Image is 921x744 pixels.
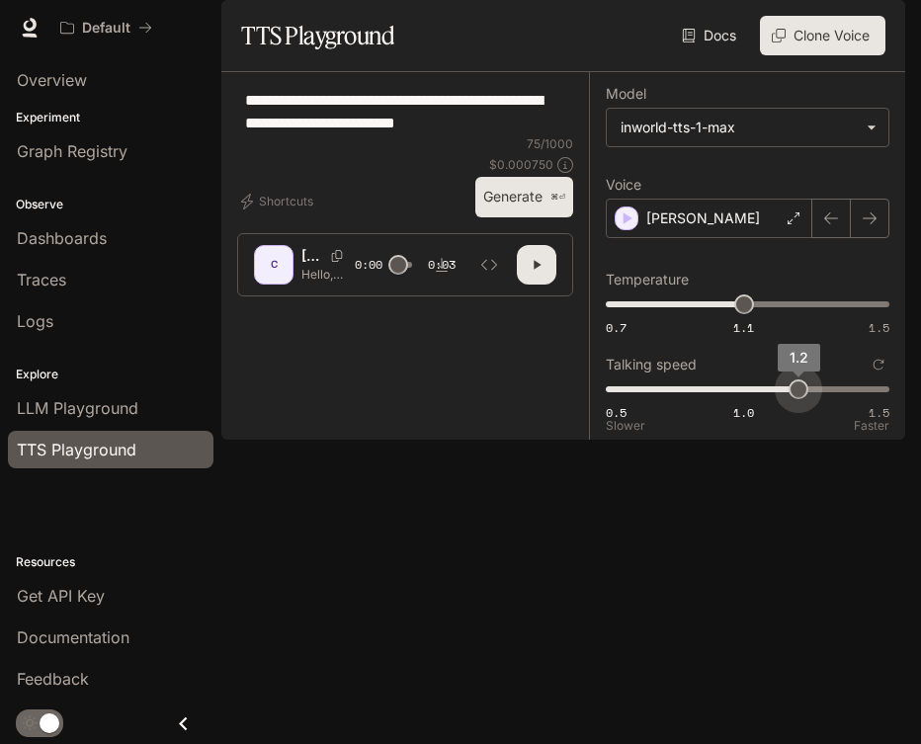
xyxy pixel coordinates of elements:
span: 1.0 [733,404,754,421]
p: Faster [854,420,889,432]
p: [PERSON_NAME] [646,208,760,228]
button: All workspaces [51,8,161,47]
span: 0.5 [606,404,627,421]
button: Clone Voice [760,16,885,55]
button: Shortcuts [237,186,321,217]
p: Model [606,87,646,101]
p: ⌘⏎ [550,192,565,204]
div: C [258,249,290,281]
button: Reset to default [868,354,889,375]
p: Temperature [606,273,689,287]
button: Inspect [469,245,509,285]
span: 1.1 [733,319,754,336]
p: Talking speed [606,358,697,372]
span: 1.5 [869,404,889,421]
p: Slower [606,420,645,432]
p: $ 0.000750 [489,156,553,173]
button: Copy Voice ID [323,250,351,262]
span: 0.7 [606,319,627,336]
button: Generate⌘⏎ [475,177,573,217]
span: 0:00 [355,255,382,275]
p: [PERSON_NAME] [301,246,323,266]
button: Download audio [422,245,461,285]
div: inworld-tts-1-max [621,118,857,137]
span: 1.5 [869,319,889,336]
p: 75 / 1000 [527,135,573,152]
p: Hello, good morning or goodnight, I don't know what time your hearing this. [301,266,355,283]
h1: TTS Playground [241,16,394,55]
span: 1.2 [790,349,808,366]
p: Voice [606,178,641,192]
div: inworld-tts-1-max [607,109,888,146]
p: Default [82,20,130,37]
a: Docs [678,16,744,55]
